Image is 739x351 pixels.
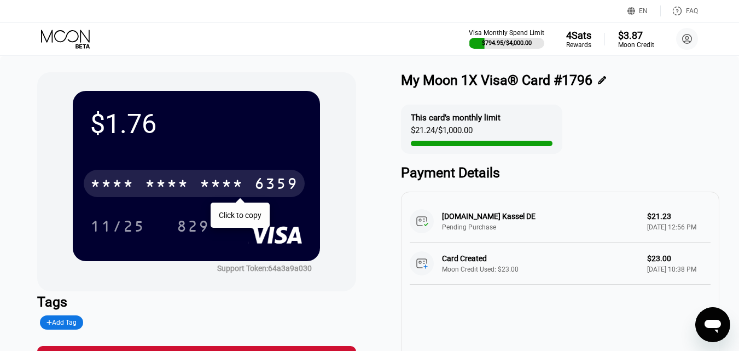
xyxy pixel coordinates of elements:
div: 11/25 [82,212,153,240]
div: Click to copy [219,211,261,220]
div: Support Token:64a3a9a030 [217,264,312,273]
div: EN [639,7,648,15]
div: Add Tag [40,315,84,330]
div: FAQ [661,5,698,16]
div: EN [627,5,661,16]
div: Support Token: 64a3a9a030 [217,264,312,273]
div: 4 Sats [566,30,591,41]
div: 829 [168,212,218,240]
div: Payment Details [401,165,720,181]
div: $1.76 [90,108,302,140]
div: Add Tag [46,319,77,326]
div: This card’s monthly limit [411,113,501,123]
div: $794.95 / $4,000.00 [482,39,532,47]
div: 829 [177,219,210,237]
div: Visa Monthly Spend Limit [469,29,544,37]
div: Tags [37,294,356,310]
div: $21.24 / $1,000.00 [411,125,473,141]
div: Rewards [566,41,591,49]
div: 4SatsRewards [566,30,591,49]
div: Moon Credit [618,41,654,49]
div: Visa Monthly Spend Limit$794.95/$4,000.00 [469,29,544,49]
div: 11/25 [90,219,145,237]
div: FAQ [686,7,698,15]
iframe: Button to launch messaging window, conversation in progress [695,307,730,342]
div: My Moon 1X Visa® Card #1796 [401,72,592,88]
div: $3.87Moon Credit [618,30,654,49]
div: 6359 [254,176,298,194]
div: $3.87 [618,30,654,41]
